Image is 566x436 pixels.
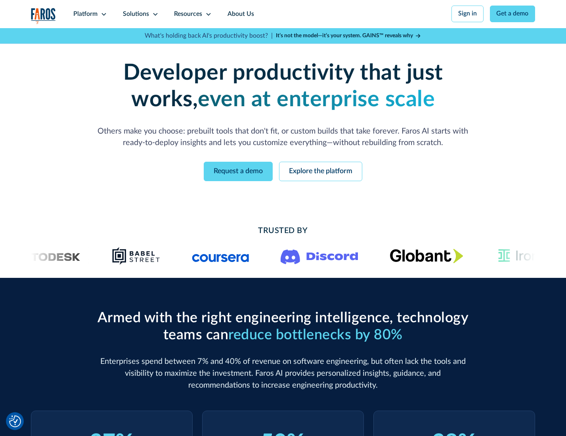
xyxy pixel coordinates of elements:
[276,33,413,38] strong: It’s not the model—it’s your system. GAINS™ reveals why
[174,10,202,19] div: Resources
[490,6,535,22] a: Get a demo
[228,328,403,342] span: reduce bottlenecks by 80%
[204,162,273,181] a: Request a demo
[112,247,160,266] img: Babel Street logo png
[390,249,463,263] img: Globant's logo
[94,356,472,391] p: Enterprises spend between 7% and 40% of revenue on software engineering, but often lack the tools...
[94,126,472,149] p: Others make you choose: prebuilt tools that don't fit, or custom builds that take forever. Faros ...
[9,415,21,427] button: Cookie Settings
[123,62,443,111] strong: Developer productivity that just works,
[31,8,56,24] a: home
[192,250,249,262] img: Logo of the online learning platform Coursera.
[73,10,98,19] div: Platform
[198,88,435,111] strong: even at enterprise scale
[94,310,472,344] h2: Armed with the right engineering intelligence, technology teams can
[145,31,273,41] p: What's holding back AI's productivity boost? |
[9,415,21,427] img: Revisit consent button
[31,8,56,24] img: Logo of the analytics and reporting company Faros.
[276,32,422,40] a: It’s not the model—it’s your system. GAINS™ reveals why
[451,6,484,22] a: Sign in
[279,162,362,181] a: Explore the platform
[94,225,472,237] h2: Trusted By
[281,248,358,264] img: Logo of the communication platform Discord.
[123,10,149,19] div: Solutions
